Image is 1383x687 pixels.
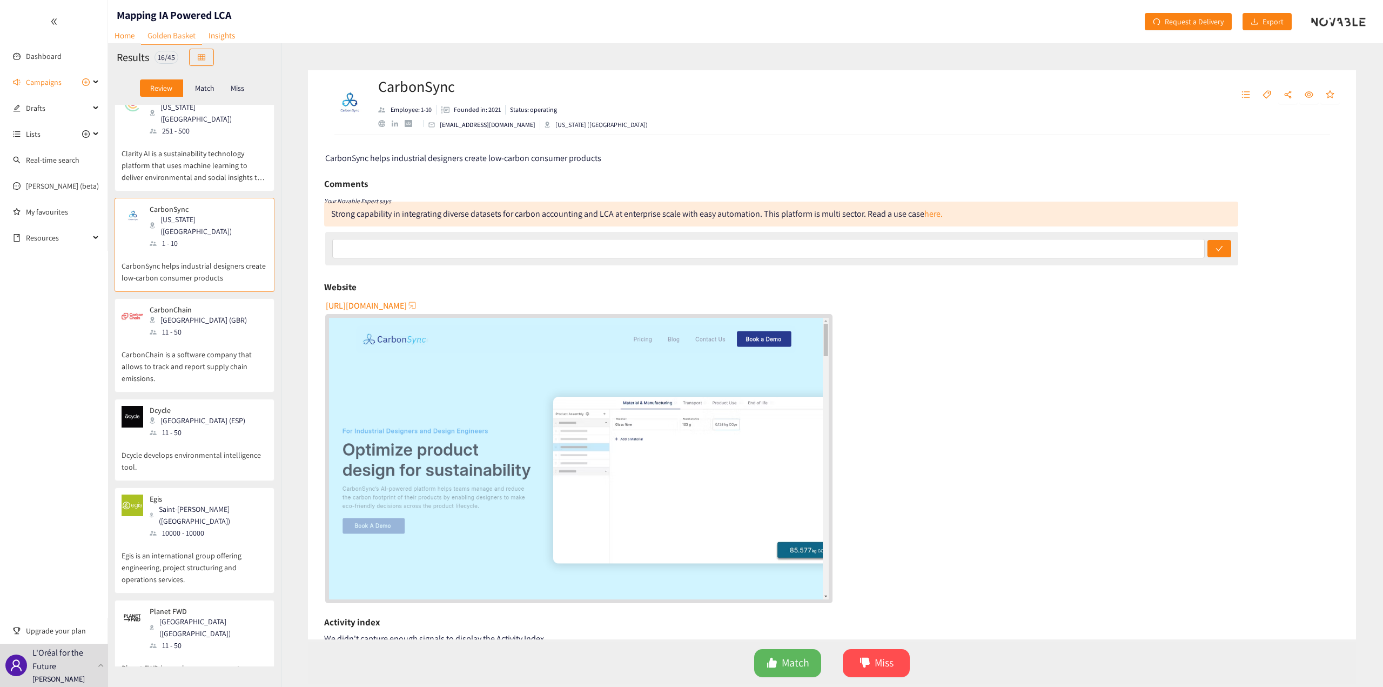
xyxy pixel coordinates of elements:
p: Miss [231,84,244,92]
p: Status: operating [510,105,557,115]
span: plus-circle [82,78,90,86]
p: L'Oréal for the Future [32,646,93,673]
a: Dashboard [26,51,62,61]
button: likeMatch [754,649,821,677]
span: Export [1263,16,1284,28]
p: Clarity AI is a sustainability technology platform that uses machine learning to deliver environm... [122,137,267,183]
iframe: Chat Widget [1207,570,1383,687]
span: trophy [13,627,21,635]
a: website [378,120,392,127]
div: [GEOGRAPHIC_DATA] (ESP) [150,415,252,426]
p: Egis [150,495,260,503]
button: share-alt [1278,86,1298,104]
div: Saint-[PERSON_NAME] ([GEOGRAPHIC_DATA]) [150,503,266,527]
p: Dcycle [150,406,245,415]
span: Lists [26,123,41,145]
span: sound [13,78,21,86]
a: Golden Basket [141,27,202,45]
a: here. [924,208,943,219]
h2: Results [117,50,149,65]
div: [US_STATE] ([GEOGRAPHIC_DATA]) [150,214,266,237]
li: Founded in year [437,105,506,115]
img: Company Logo [327,81,370,124]
span: eye [1305,90,1313,100]
div: [US_STATE] ([GEOGRAPHIC_DATA]) [150,101,266,125]
button: table [189,49,214,66]
img: Snapshot of the company's website [122,495,143,516]
span: dislike [860,657,870,670]
button: check [1207,240,1231,257]
li: Status [506,105,557,115]
span: Miss [875,655,894,671]
h6: Comments [324,176,368,192]
span: Request a Delivery [1165,16,1224,28]
span: table [198,54,205,62]
div: 1 - 10 [150,237,266,249]
a: crunchbase [405,120,418,127]
p: Egis is an international group offering engineering, project structuring and operations services. [122,539,267,585]
span: Upgrade your plan [26,620,99,642]
p: Dcycle develops environmental intelligence tool. [122,438,267,473]
button: dislikeMiss [843,649,910,677]
img: Snapshot of the company's website [122,305,143,327]
span: plus-circle [82,130,90,138]
div: 11 - 50 [150,426,252,438]
button: star [1320,86,1340,104]
button: [URL][DOMAIN_NAME] [326,297,418,314]
span: Resources [26,227,90,249]
div: 251 - 500 [150,125,266,137]
div: We didn't capture enough signals to display the Activity Index. [324,632,1340,645]
a: My favourites [26,201,99,223]
span: Campaigns [26,71,62,93]
span: redo [1153,18,1160,26]
i: Your Novable Expert says [324,197,391,205]
p: Planet FWD [150,607,260,616]
div: 11 - 50 [150,639,266,651]
span: [URL][DOMAIN_NAME] [326,299,407,312]
span: tag [1263,90,1271,100]
p: Founded in: 2021 [454,105,501,115]
div: 10000 - 10000 [150,527,266,539]
div: 16 / 45 [155,51,178,64]
p: Employee: 1-10 [391,105,432,115]
h1: Mapping IA Powered LCA [117,8,231,23]
span: share-alt [1284,90,1292,100]
div: [GEOGRAPHIC_DATA] (GBR) [150,314,253,326]
p: [PERSON_NAME] [32,673,85,685]
img: Snapshot of the company's website [122,205,143,226]
button: eye [1299,86,1319,104]
p: [EMAIL_ADDRESS][DOMAIN_NAME] [440,120,535,130]
div: Strong capability in integrating diverse datasets for carbon accounting and LCA at enterprise sca... [331,208,943,219]
div: [US_STATE] ([GEOGRAPHIC_DATA]) [545,120,648,130]
a: website [329,318,829,599]
span: star [1326,90,1334,100]
span: like [767,657,777,670]
img: Snapshot of the company's website [122,607,143,629]
button: redoRequest a Delivery [1145,13,1232,30]
span: check [1216,245,1223,254]
a: [PERSON_NAME] (beta) [26,181,99,191]
div: 11 - 50 [150,326,253,338]
span: Drafts [26,97,90,119]
a: Real-time search [26,155,79,165]
button: unordered-list [1236,86,1256,104]
span: CarbonSync helps industrial designers create low-carbon consumer products [325,152,601,164]
p: Match [195,84,214,92]
h6: Website [324,279,357,295]
img: Snapshot of the company's website [122,406,143,428]
h2: CarbonSync [378,76,648,97]
span: download [1251,18,1258,26]
span: unordered-list [13,130,21,138]
p: Review [150,84,172,92]
p: CarbonSync [150,205,260,214]
img: Snapshot of the Company's website [329,318,829,599]
li: Employees [378,105,437,115]
a: Home [108,27,141,44]
span: edit [13,104,21,112]
p: CarbonChain [150,305,247,314]
span: unordered-list [1241,90,1250,100]
a: linkedin [392,121,405,127]
span: Match [782,655,809,671]
h6: Activity index [324,614,380,630]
